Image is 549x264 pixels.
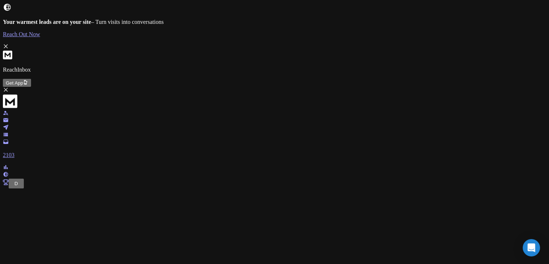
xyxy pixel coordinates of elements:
button: D [12,180,21,187]
p: ReachInbox [3,67,546,73]
button: Get App [3,79,31,87]
p: 2103 [3,152,546,158]
span: D [14,181,18,186]
img: logo [3,94,17,108]
a: Reach Out Now [3,31,546,38]
button: D [9,179,24,188]
a: 2103 [3,140,546,158]
strong: Your warmest leads are on your site [3,19,91,25]
p: – Turn visits into conversations [3,19,546,25]
div: Open Intercom Messenger [523,239,540,256]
